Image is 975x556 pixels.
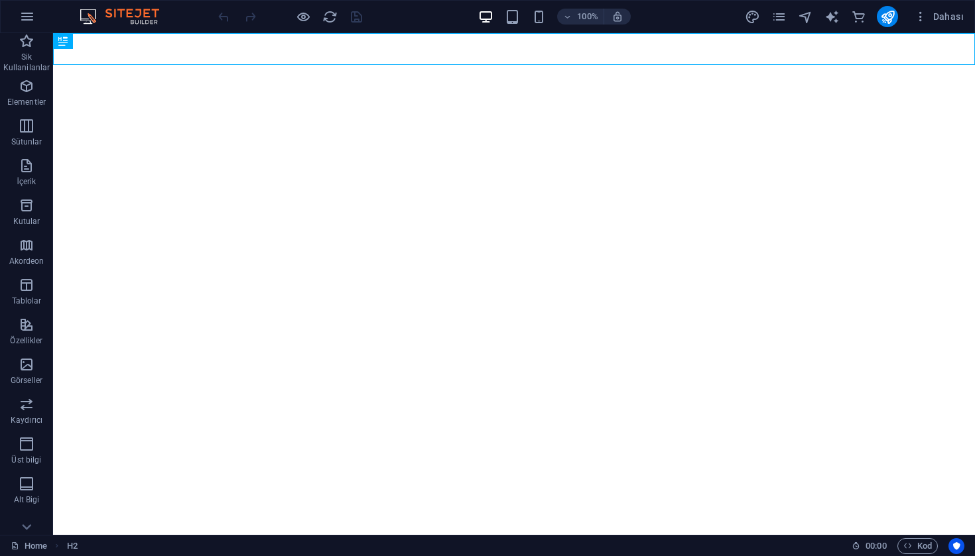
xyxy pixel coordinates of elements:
[880,9,895,25] i: Yayınla
[67,538,78,554] nav: breadcrumb
[824,9,840,25] button: text_generator
[850,9,866,25] button: commerce
[866,538,886,554] span: 00 00
[11,137,42,147] p: Sütunlar
[76,9,176,25] img: Editor Logo
[17,176,36,187] p: İçerik
[13,216,40,227] p: Kutular
[11,455,41,465] p: Üst bilgi
[12,296,42,306] p: Tablolar
[322,9,338,25] button: reload
[7,97,46,107] p: Elementler
[852,538,887,554] h6: Oturum süresi
[67,538,78,554] span: Seçmek için tıkla. Düzenlemek için çift tıkla
[9,256,44,266] p: Akordeon
[322,9,338,25] i: Sayfayı yeniden yükleyin
[577,9,598,25] h6: 100%
[948,538,964,554] button: Usercentrics
[11,415,42,425] p: Kaydırıcı
[11,538,47,554] a: Seçimi iptal etmek için tıkla. Sayfaları açmak için çift tıkla
[14,494,40,505] p: Alt Bigi
[824,9,840,25] i: AI Writer
[914,10,964,23] span: Dahası
[903,538,932,554] span: Kod
[798,9,813,25] i: Navigatör
[612,11,623,23] i: Yeniden boyutlandırmada yakınlaştırma düzeyini seçilen cihaza uyacak şekilde otomatik olarak ayarla.
[745,9,760,25] i: Tasarım (Ctrl+Alt+Y)
[10,335,42,346] p: Özellikler
[557,9,604,25] button: 100%
[295,9,311,25] button: Ön izleme modundan çıkıp düzenlemeye devam etmek için buraya tıklayın
[877,6,898,27] button: publish
[875,541,877,551] span: :
[851,9,866,25] i: Ticaret
[897,538,938,554] button: Kod
[771,9,787,25] button: pages
[909,6,969,27] button: Dahası
[744,9,760,25] button: design
[797,9,813,25] button: navigator
[771,9,787,25] i: Sayfalar (Ctrl+Alt+S)
[11,375,42,386] p: Görseller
